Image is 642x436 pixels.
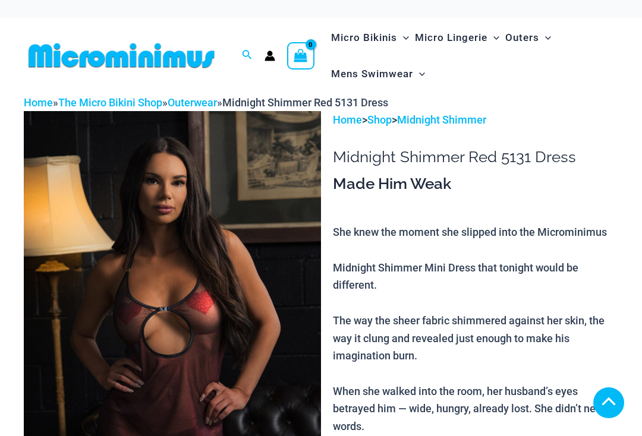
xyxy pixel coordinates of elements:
[333,113,362,126] a: Home
[265,50,275,61] a: Account icon link
[505,23,539,53] span: Outers
[413,59,425,89] span: Menu Toggle
[328,20,412,56] a: Micro BikinisMenu ToggleMenu Toggle
[397,23,409,53] span: Menu Toggle
[58,96,162,109] a: The Micro Bikini Shop
[487,23,499,53] span: Menu Toggle
[415,23,487,53] span: Micro Lingerie
[333,174,618,194] h3: Made Him Weak
[367,113,392,126] a: Shop
[331,23,397,53] span: Micro Bikinis
[168,96,217,109] a: Outerwear
[539,23,551,53] span: Menu Toggle
[326,18,618,94] nav: Site Navigation
[24,96,53,109] a: Home
[502,20,554,56] a: OutersMenu ToggleMenu Toggle
[333,148,618,166] h1: Midnight Shimmer Red 5131 Dress
[328,56,428,92] a: Mens SwimwearMenu ToggleMenu Toggle
[24,42,219,69] img: MM SHOP LOGO FLAT
[397,113,486,126] a: Midnight Shimmer
[412,20,502,56] a: Micro LingerieMenu ToggleMenu Toggle
[287,42,314,69] a: View Shopping Cart, empty
[333,111,618,129] p: > >
[24,96,388,109] span: » » »
[331,59,413,89] span: Mens Swimwear
[242,48,253,63] a: Search icon link
[222,96,388,109] span: Midnight Shimmer Red 5131 Dress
